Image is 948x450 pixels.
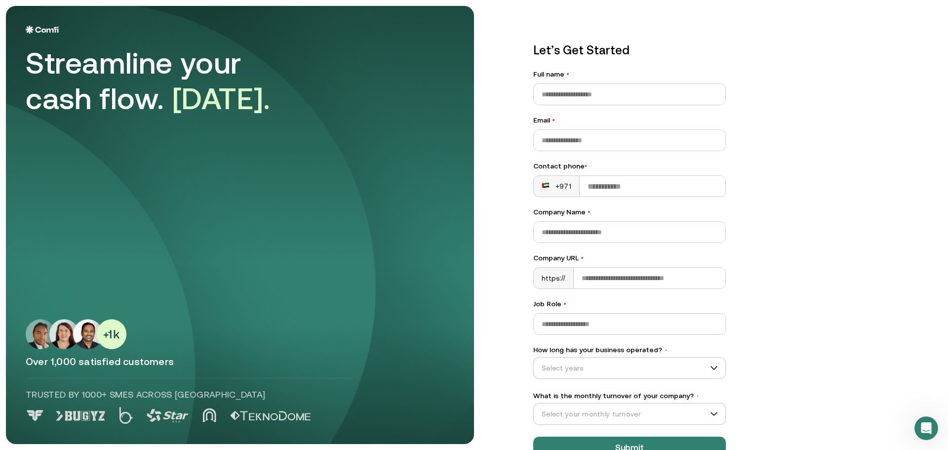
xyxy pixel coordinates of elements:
span: • [552,116,555,124]
span: • [563,300,566,308]
span: • [588,208,591,216]
label: What is the monthly turnover of your company? [533,391,726,401]
span: [DATE]. [172,82,271,116]
label: How long has your business operated? [533,345,726,355]
img: Logo 3 [147,409,189,422]
img: Logo 2 [119,407,133,424]
div: https:// [534,268,574,288]
div: Contact phone [533,161,726,171]
span: • [664,347,668,354]
label: Job Role [533,299,726,309]
span: • [696,393,700,400]
img: Logo 4 [202,408,216,422]
label: Full name [533,69,726,80]
span: • [581,254,584,262]
div: Streamline your cash flow. [26,45,302,117]
span: • [566,70,569,78]
label: Company URL [533,253,726,263]
p: Let’s Get Started [533,41,726,59]
img: Logo 5 [230,411,311,421]
iframe: Intercom live chat [914,416,938,440]
p: Over 1,000 satisfied customers [26,355,454,368]
img: Logo [26,26,59,34]
span: • [585,162,587,170]
p: Trusted by 1000+ SMEs across [GEOGRAPHIC_DATA] [26,388,352,401]
img: Logo 1 [56,411,105,421]
label: Company Name [533,207,726,217]
label: Email [533,115,726,125]
div: +971 [542,181,571,191]
img: Logo 0 [26,410,44,421]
